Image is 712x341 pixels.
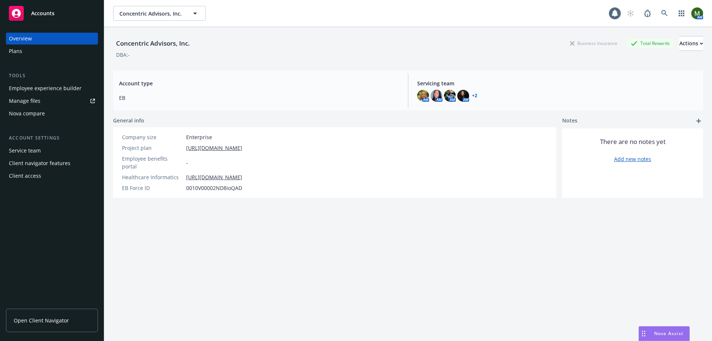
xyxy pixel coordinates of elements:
a: add [694,117,703,125]
div: Total Rewards [627,39,673,48]
a: Accounts [6,3,98,24]
a: Add new notes [614,155,651,163]
a: Service team [6,145,98,157]
div: EB Force ID [122,184,183,192]
div: Employee benefits portal [122,155,183,170]
a: Plans [6,45,98,57]
a: Report a Bug [640,6,655,21]
a: Employee experience builder [6,82,98,94]
span: Notes [562,117,577,125]
div: Concentric Advisors, Inc. [113,39,193,48]
div: Business Insurance [566,39,621,48]
button: Concentric Advisors, Inc. [113,6,206,21]
span: Accounts [31,10,55,16]
span: EB [119,94,399,102]
div: Plans [9,45,22,57]
div: Drag to move [639,327,648,341]
a: Nova compare [6,108,98,119]
button: Nova Assist [639,326,690,341]
button: Actions [679,36,703,51]
div: Tools [6,72,98,79]
img: photo [431,90,442,102]
img: photo [444,90,456,102]
div: Service team [9,145,41,157]
div: Client access [9,170,41,182]
div: Nova compare [9,108,45,119]
a: [URL][DOMAIN_NAME] [186,173,242,181]
a: Manage files [6,95,98,107]
div: Company size [122,133,183,141]
a: Search [657,6,672,21]
span: General info [113,117,144,124]
a: +2 [472,94,477,98]
img: photo [691,7,703,19]
a: Client navigator features [6,157,98,169]
a: Switch app [674,6,689,21]
span: Concentric Advisors, Inc. [119,10,184,17]
img: photo [457,90,469,102]
img: photo [417,90,429,102]
span: Nova Assist [654,330,683,337]
span: - [186,159,188,167]
span: 0010V00002ND8ioQAD [186,184,242,192]
span: Enterprise [186,133,212,141]
div: Client navigator features [9,157,70,169]
div: Account settings [6,134,98,142]
a: [URL][DOMAIN_NAME] [186,144,242,152]
span: Account type [119,79,399,87]
span: Open Client Navigator [14,317,69,324]
div: Manage files [9,95,40,107]
a: Overview [6,33,98,45]
span: Servicing team [417,79,697,87]
div: DBA: - [116,51,130,59]
div: Actions [679,36,703,50]
span: There are no notes yet [600,137,666,146]
div: Employee experience builder [9,82,82,94]
div: Healthcare Informatics [122,173,183,181]
div: Overview [9,33,32,45]
a: Start snowing [623,6,638,21]
a: Client access [6,170,98,182]
div: Project plan [122,144,183,152]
